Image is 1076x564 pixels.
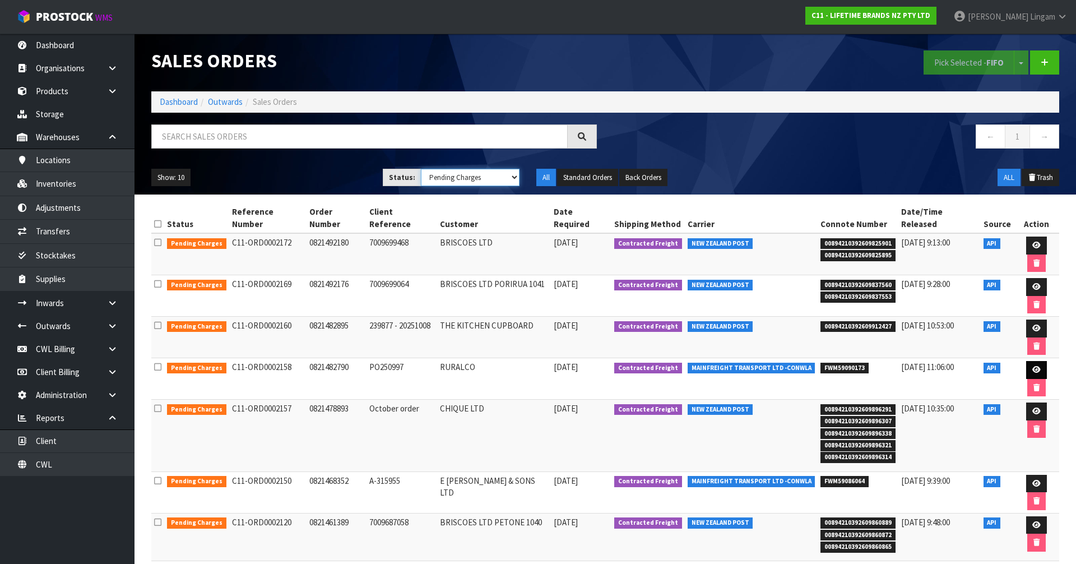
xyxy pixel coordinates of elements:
[151,169,191,187] button: Show: 10
[924,50,1014,75] button: Pick Selected -FIFO
[1005,124,1030,149] a: 1
[554,237,578,248] span: [DATE]
[437,358,550,400] td: RURALCO
[1029,124,1059,149] a: →
[820,530,896,541] span: 00894210392609860872
[976,124,1005,149] a: ←
[901,517,950,528] span: [DATE] 9:48:00
[167,476,226,487] span: Pending Charges
[820,238,896,249] span: 00894210392609825901
[688,280,753,291] span: NEW ZEALAND POST
[554,517,578,528] span: [DATE]
[898,203,981,233] th: Date/Time Released
[367,358,437,400] td: PO250997
[688,476,815,487] span: MAINFREIGHT TRANSPORT LTD -CONWLA
[820,452,896,463] span: 00894210392609896314
[820,250,896,261] span: 00894210392609825895
[307,400,367,472] td: 0821478893
[901,362,954,372] span: [DATE] 11:06:00
[367,275,437,317] td: 7009699064
[614,238,682,249] span: Contracted Freight
[554,320,578,331] span: [DATE]
[805,7,936,25] a: C11 - LIFETIME BRANDS NZ PTY LTD
[614,404,682,415] span: Contracted Freight
[307,471,367,513] td: 0821468352
[984,363,1001,374] span: API
[820,280,896,291] span: 00894210392609837560
[901,279,950,289] span: [DATE] 9:28:00
[36,10,93,24] span: ProStock
[437,203,550,233] th: Customer
[367,513,437,561] td: 7009687058
[614,321,682,332] span: Contracted Freight
[389,173,415,182] strong: Status:
[95,12,113,23] small: WMS
[437,471,550,513] td: E [PERSON_NAME] & SONS LTD
[307,233,367,275] td: 0821492180
[820,404,896,415] span: 00894210392609896291
[968,11,1028,22] span: [PERSON_NAME]
[820,363,869,374] span: FWM59090173
[367,471,437,513] td: A-315955
[820,321,896,332] span: 00894210392609912427
[151,124,568,149] input: Search sales orders
[901,403,954,414] span: [DATE] 10:35:00
[984,321,1001,332] span: API
[614,476,682,487] span: Contracted Freight
[367,317,437,358] td: 239877 - 20251008
[984,476,1001,487] span: API
[229,317,307,358] td: C11-ORD0002160
[536,169,556,187] button: All
[167,404,226,415] span: Pending Charges
[229,513,307,561] td: C11-ORD0002120
[551,203,612,233] th: Date Required
[167,238,226,249] span: Pending Charges
[437,400,550,472] td: CHIQUE LTD
[208,96,243,107] a: Outwards
[367,203,437,233] th: Client Reference
[307,317,367,358] td: 0821482895
[229,233,307,275] td: C11-ORD0002172
[901,237,950,248] span: [DATE] 9:13:00
[986,57,1004,68] strong: FIFO
[167,321,226,332] span: Pending Charges
[164,203,229,233] th: Status
[614,124,1059,152] nav: Page navigation
[614,280,682,291] span: Contracted Freight
[611,203,685,233] th: Shipping Method
[167,280,226,291] span: Pending Charges
[554,475,578,486] span: [DATE]
[253,96,297,107] span: Sales Orders
[901,475,950,486] span: [DATE] 9:39:00
[367,233,437,275] td: 7009699468
[437,317,550,358] td: THE KITCHEN CUPBOARD
[229,358,307,400] td: C11-ORD0002158
[998,169,1021,187] button: ALL
[984,404,1001,415] span: API
[820,292,896,303] span: 00894210392609837553
[229,400,307,472] td: C11-ORD0002157
[557,169,618,187] button: Standard Orders
[820,542,896,553] span: 00894210392609860865
[820,428,896,440] span: 00894210392609896338
[229,471,307,513] td: C11-ORD0002150
[820,517,896,529] span: 00894210392609860889
[818,203,898,233] th: Connote Number
[820,476,869,487] span: FWM59086064
[229,275,307,317] td: C11-ORD0002169
[981,203,1014,233] th: Source
[167,363,226,374] span: Pending Charges
[614,517,682,529] span: Contracted Freight
[437,275,550,317] td: BRISCOES LTD PORIRUA 1041
[437,513,550,561] td: BRISCOES LTD PETONE 1040
[820,440,896,451] span: 00894210392609896321
[307,275,367,317] td: 0821492176
[437,233,550,275] td: BRISCOES LTD
[614,363,682,374] span: Contracted Freight
[554,362,578,372] span: [DATE]
[688,363,815,374] span: MAINFREIGHT TRANSPORT LTD -CONWLA
[151,50,597,71] h1: Sales Orders
[688,321,753,332] span: NEW ZEALAND POST
[307,358,367,400] td: 0821482790
[1014,203,1059,233] th: Action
